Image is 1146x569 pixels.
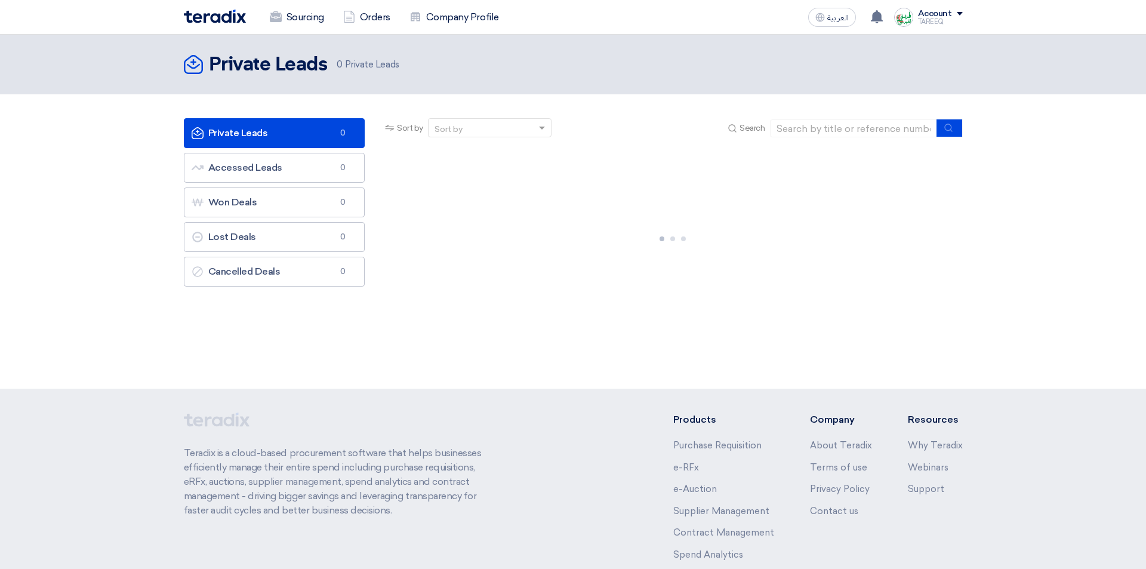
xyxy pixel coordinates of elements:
span: Search [740,122,765,134]
span: 0 [337,59,343,70]
input: Search by title or reference number [770,119,937,137]
a: Spend Analytics [673,549,743,560]
a: Cancelled Deals0 [184,257,365,287]
span: Sort by [397,122,423,134]
a: Private Leads0 [184,118,365,148]
div: Sort by [435,123,463,136]
span: Private Leads [337,58,399,72]
a: Privacy Policy [810,484,870,494]
a: Sourcing [260,4,334,30]
a: Won Deals0 [184,187,365,217]
a: Support [908,484,944,494]
a: Terms of use [810,462,867,473]
a: Lost Deals0 [184,222,365,252]
span: 0 [335,196,350,208]
a: e-RFx [673,462,699,473]
span: 0 [335,162,350,174]
a: About Teradix [810,440,872,451]
img: Teradix logo [184,10,246,23]
span: العربية [827,14,849,22]
p: Teradix is a cloud-based procurement software that helps businesses efficiently manage their enti... [184,446,495,518]
a: Contact us [810,506,858,516]
a: Company Profile [400,4,509,30]
h2: Private Leads [209,53,328,77]
a: Contract Management [673,527,774,538]
li: Resources [908,413,963,427]
span: 0 [335,231,350,243]
a: Supplier Management [673,506,769,516]
span: 0 [335,127,350,139]
img: Screenshot___1727703618088.png [894,8,913,27]
button: العربية [808,8,856,27]
li: Company [810,413,872,427]
li: Products [673,413,774,427]
span: 0 [335,266,350,278]
div: TAREEQ [918,19,963,25]
a: Webinars [908,462,948,473]
a: e-Auction [673,484,717,494]
div: Account [918,9,952,19]
a: Accessed Leads0 [184,153,365,183]
a: Why Teradix [908,440,963,451]
a: Purchase Requisition [673,440,762,451]
a: Orders [334,4,400,30]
